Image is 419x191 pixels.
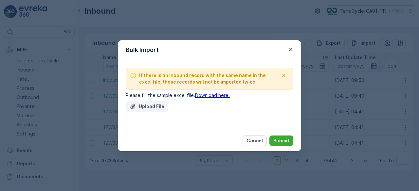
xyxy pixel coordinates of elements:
p: Submit [273,137,289,144]
p: Bulk Import [126,45,159,55]
button: Submit [269,135,293,146]
button: Cancel [243,135,267,146]
span: If there is an Inbound record with the same name in the excel file, these records will not be imp... [139,72,279,85]
a: Download here. [195,92,230,98]
p: Please fill the sample excel file. [126,92,293,99]
p: Upload File [139,103,164,110]
button: Upload File [126,101,168,112]
p: Cancel [246,137,263,144]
